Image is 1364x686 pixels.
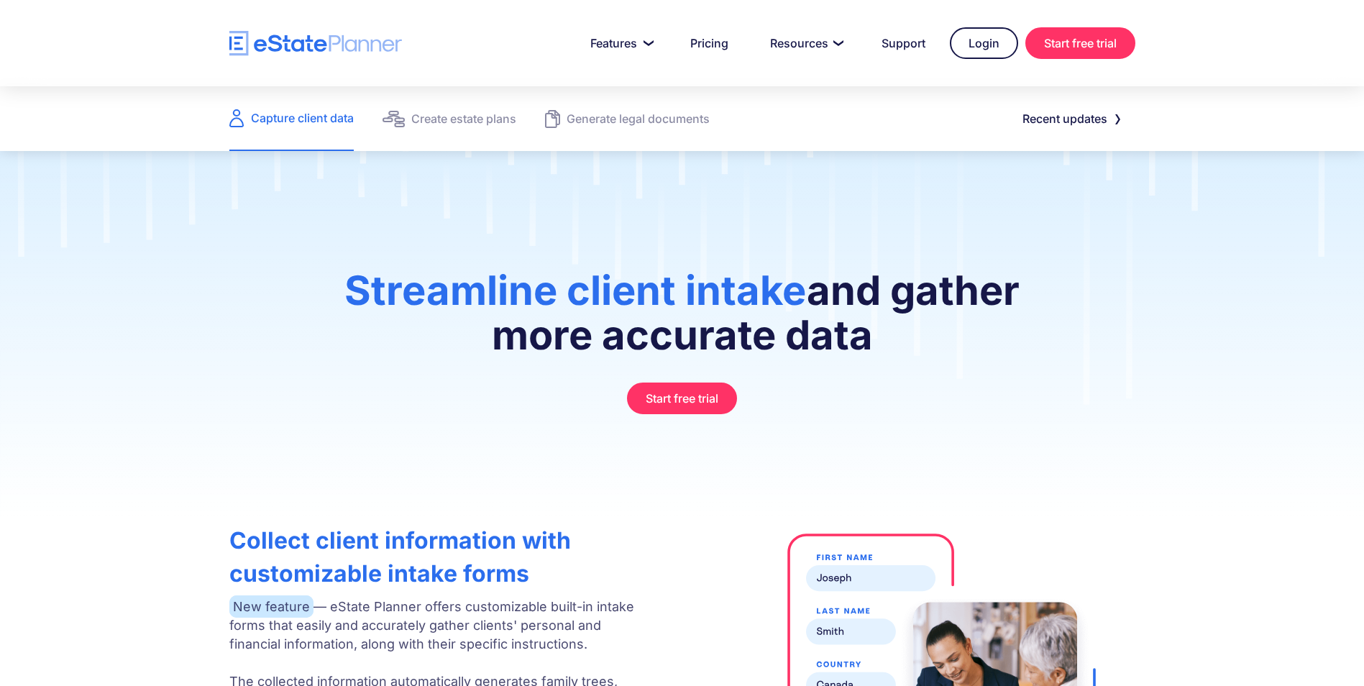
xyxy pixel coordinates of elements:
[383,86,516,151] a: Create estate plans
[950,27,1018,59] a: Login
[1025,27,1135,59] a: Start free trial
[864,29,943,58] a: Support
[229,526,571,587] strong: Collect client information with customizable intake forms
[229,31,402,56] a: home
[627,383,737,414] a: Start free trial
[1022,109,1107,129] div: Recent updates
[1005,104,1135,133] a: Recent updates
[344,266,807,315] span: Streamline client intake
[294,268,1069,372] h1: and gather more accurate data
[229,86,354,151] a: Capture client data
[573,29,666,58] a: Features
[411,109,516,129] div: Create estate plans
[251,108,354,128] div: Capture client data
[229,595,313,618] span: New feature
[673,29,746,58] a: Pricing
[545,86,710,151] a: Generate legal documents
[753,29,857,58] a: Resources
[567,109,710,129] div: Generate legal documents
